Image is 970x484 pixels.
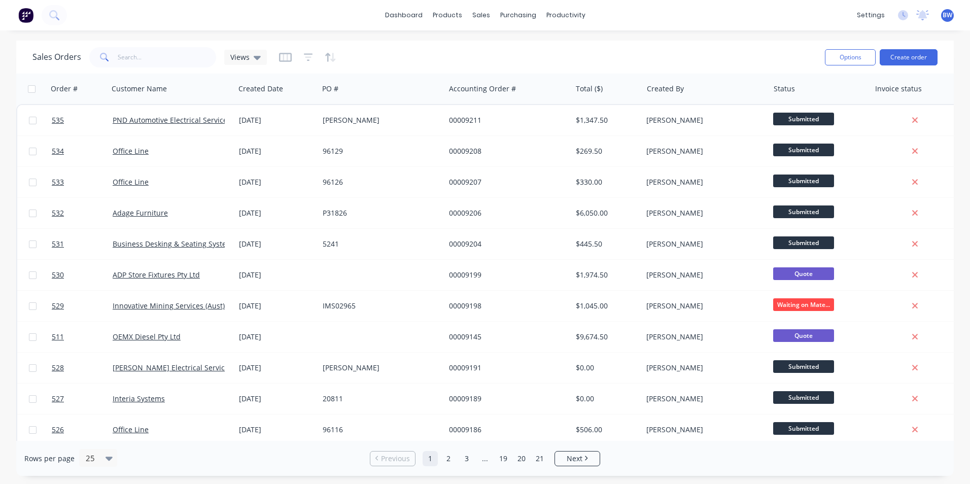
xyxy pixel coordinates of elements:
div: [DATE] [239,115,315,125]
div: [DATE] [239,239,315,249]
div: Total ($) [576,84,603,94]
span: 511 [52,332,64,342]
div: purchasing [495,8,541,23]
div: [PERSON_NAME] [646,301,759,311]
div: [DATE] [239,301,315,311]
div: [DATE] [239,394,315,404]
span: 526 [52,425,64,435]
div: [PERSON_NAME] [646,332,759,342]
span: 531 [52,239,64,249]
div: [DATE] [239,208,315,218]
div: Status [774,84,795,94]
a: Jump forward [477,451,493,466]
div: $6,050.00 [576,208,635,218]
div: $1,045.00 [576,301,635,311]
div: [DATE] [239,270,315,280]
div: [DATE] [239,363,315,373]
div: 00009198 [449,301,562,311]
img: Factory [18,8,33,23]
span: Previous [381,454,410,464]
a: Innovative Mining Services (Aust) Pty Ltd [113,301,250,310]
span: Submitted [773,391,834,404]
a: 532 [52,198,113,228]
a: Page 1 is your current page [423,451,438,466]
a: Page 21 [532,451,547,466]
div: [DATE] [239,332,315,342]
div: $269.50 [576,146,635,156]
div: 00009204 [449,239,562,249]
a: PND Automotive Electrical Service [113,115,227,125]
span: Submitted [773,422,834,435]
div: [PERSON_NAME] [646,146,759,156]
a: Office Line [113,425,149,434]
div: [PERSON_NAME] [646,239,759,249]
div: productivity [541,8,591,23]
span: Next [567,454,582,464]
ul: Pagination [366,451,604,466]
span: 532 [52,208,64,218]
div: [PERSON_NAME] [646,208,759,218]
div: 00009191 [449,363,562,373]
div: 00009199 [449,270,562,280]
a: Interia Systems [113,394,165,403]
a: dashboard [380,8,428,23]
div: 5241 [323,239,435,249]
div: Order # [51,84,78,94]
div: 20811 [323,394,435,404]
div: $1,974.50 [576,270,635,280]
div: $1,347.50 [576,115,635,125]
a: Page 20 [514,451,529,466]
span: BW [943,11,952,20]
div: PO # [322,84,338,94]
a: 528 [52,353,113,383]
a: Page 19 [496,451,511,466]
span: 528 [52,363,64,373]
span: 527 [52,394,64,404]
a: OEMX Diesel Pty Ltd [113,332,181,341]
div: $0.00 [576,394,635,404]
div: [PERSON_NAME] [323,363,435,373]
div: $9,674.50 [576,332,635,342]
div: [PERSON_NAME] [646,115,759,125]
a: 527 [52,384,113,414]
span: Quote [773,267,834,280]
span: 530 [52,270,64,280]
span: 535 [52,115,64,125]
span: 534 [52,146,64,156]
div: $506.00 [576,425,635,435]
a: Page 3 [459,451,474,466]
span: Rows per page [24,454,75,464]
button: Create order [880,49,938,65]
a: Next page [555,454,600,464]
div: Created By [647,84,684,94]
div: 00009189 [449,394,562,404]
div: [PERSON_NAME] [646,177,759,187]
div: $445.50 [576,239,635,249]
a: 534 [52,136,113,166]
div: [DATE] [239,146,315,156]
input: Search... [118,47,217,67]
div: 00009145 [449,332,562,342]
a: Adage Furniture [113,208,168,218]
div: 96116 [323,425,435,435]
div: [DATE] [239,177,315,187]
div: 00009186 [449,425,562,435]
a: 531 [52,229,113,259]
span: Submitted [773,144,834,156]
a: 530 [52,260,113,290]
span: Submitted [773,236,834,249]
span: Quote [773,329,834,342]
h1: Sales Orders [32,52,81,62]
div: P31826 [323,208,435,218]
span: Submitted [773,175,834,187]
a: ADP Store Fixtures Pty Ltd [113,270,200,280]
div: [PERSON_NAME] [646,394,759,404]
div: 00009211 [449,115,562,125]
div: 96126 [323,177,435,187]
span: 533 [52,177,64,187]
div: [PERSON_NAME] [646,363,759,373]
span: Waiting on Mate... [773,298,834,311]
a: 533 [52,167,113,197]
div: $0.00 [576,363,635,373]
div: 00009208 [449,146,562,156]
